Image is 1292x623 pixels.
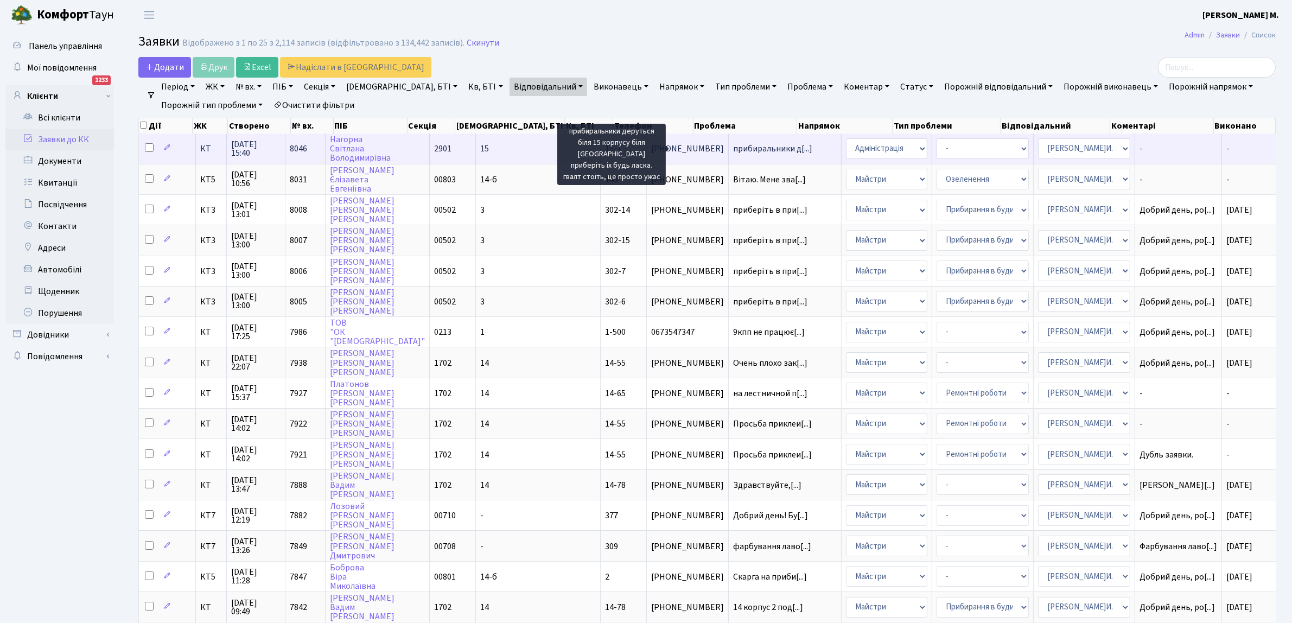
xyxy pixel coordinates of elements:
[5,129,114,150] a: Заявки до КК
[136,6,163,24] button: Переключити навігацію
[291,118,333,133] th: № вх.
[1226,418,1230,430] span: -
[1226,479,1252,491] span: [DATE]
[434,234,456,246] span: 00502
[5,57,114,79] a: Мої повідомлення1233
[839,78,894,96] a: Коментар
[1185,29,1205,41] a: Admin
[651,542,724,551] span: [PHONE_NUMBER]
[733,479,801,491] span: Здравствуйте,[...]
[434,265,456,277] span: 00502
[1140,357,1215,369] span: Добрий день, ро[...]
[138,57,191,78] a: Додати
[480,510,483,522] span: -
[269,96,359,115] a: Очистити фільтри
[231,537,281,555] span: [DATE] 13:26
[182,38,464,48] div: Відображено з 1 по 25 з 2,114 записів (відфільтровано з 134,442 записів).
[1226,143,1230,155] span: -
[1140,234,1215,246] span: Добрий день, ро[...]
[1202,9,1279,22] a: [PERSON_NAME] М.
[434,418,451,430] span: 1702
[651,206,724,214] span: [PHONE_NUMBER]
[605,234,630,246] span: 302-15
[434,601,451,613] span: 1702
[434,571,456,583] span: 00801
[1226,449,1230,461] span: -
[783,78,837,96] a: Проблема
[1140,389,1217,398] span: -
[651,511,724,520] span: [PHONE_NUMBER]
[200,603,222,612] span: КТ
[342,78,462,96] a: [DEMOGRAPHIC_DATA], БТІ
[434,296,456,308] span: 00502
[480,449,489,461] span: 14
[231,232,281,249] span: [DATE] 13:00
[290,326,307,338] span: 7986
[480,326,485,338] span: 1
[1140,326,1215,338] span: Добрий день, ро[...]
[290,418,307,430] span: 7922
[1140,601,1215,613] span: Добрий день, ро[...]
[231,140,281,157] span: [DATE] 15:40
[651,236,724,245] span: [PHONE_NUMBER]
[651,419,724,428] span: [PHONE_NUMBER]
[434,326,451,338] span: 0213
[651,359,724,367] span: [PHONE_NUMBER]
[5,259,114,281] a: Автомобілі
[201,78,229,96] a: ЖК
[231,476,281,493] span: [DATE] 13:47
[434,541,456,552] span: 00708
[480,571,497,583] span: 14-б
[557,124,666,185] div: прибиральники деруться біля 15 корпусу біля [GEOGRAPHIC_DATA] приберіть іх будь ласка. гвалт стоі...
[651,267,724,276] span: [PHONE_NUMBER]
[290,357,307,369] span: 7938
[330,164,394,195] a: [PERSON_NAME]ЄлізаветаЕвгеніївна
[290,541,307,552] span: 7849
[290,479,307,491] span: 7888
[1140,204,1215,216] span: Добрий день, ро[...]
[896,78,938,96] a: Статус
[1226,265,1252,277] span: [DATE]
[733,357,807,369] span: Очень плохо зак[...]
[605,204,630,216] span: 302-14
[1168,24,1292,47] nav: breadcrumb
[231,323,281,341] span: [DATE] 17:25
[29,40,102,52] span: Панель управління
[290,510,307,522] span: 7882
[1140,175,1217,184] span: -
[231,568,281,585] span: [DATE] 11:28
[605,541,618,552] span: 309
[200,175,222,184] span: КТ5
[5,324,114,346] a: Довідники
[733,204,807,216] span: приберіть в при[...]
[797,118,893,133] th: Напрямок
[467,38,499,48] a: Скинути
[231,170,281,188] span: [DATE] 10:56
[290,601,307,613] span: 7842
[1226,601,1252,613] span: [DATE]
[733,174,806,186] span: Вітаю. Мене зва[...]
[92,75,111,85] div: 1233
[1226,174,1230,186] span: -
[651,450,724,459] span: [PHONE_NUMBER]
[290,296,307,308] span: 8005
[605,265,626,277] span: 302-7
[1226,541,1252,552] span: [DATE]
[651,144,724,153] span: [PHONE_NUMBER]
[200,511,222,520] span: КТ7
[1059,78,1162,96] a: Порожній виконавець
[5,237,114,259] a: Адреси
[605,510,618,522] span: 377
[330,500,394,531] a: Лозовий[PERSON_NAME][PERSON_NAME]
[434,357,451,369] span: 1702
[200,481,222,490] span: КТ
[1226,204,1252,216] span: [DATE]
[480,296,485,308] span: 3
[455,118,565,133] th: [DEMOGRAPHIC_DATA], БТІ
[1110,118,1214,133] th: Коментарі
[651,389,724,398] span: [PHONE_NUMBER]
[27,62,97,74] span: Мої повідомлення
[200,328,222,336] span: КТ
[330,470,394,500] a: [PERSON_NAME]Вадим[PERSON_NAME]
[290,174,307,186] span: 8031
